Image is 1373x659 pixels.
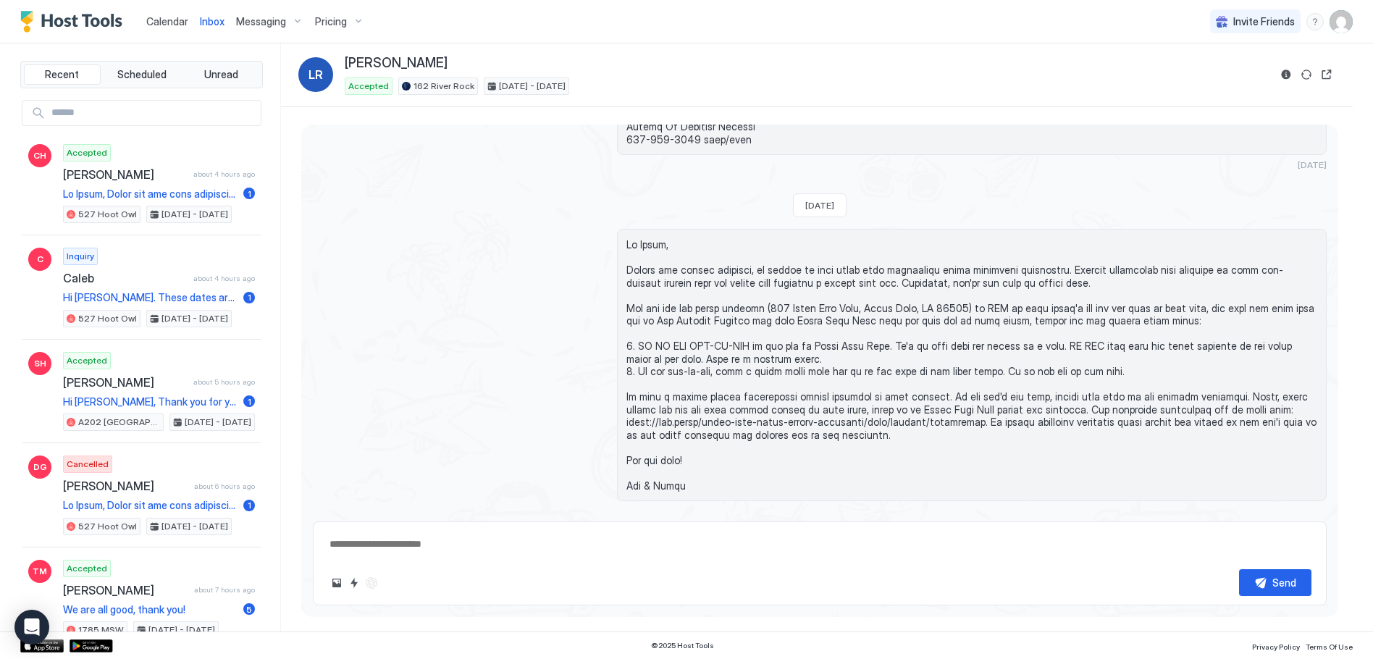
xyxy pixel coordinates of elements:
span: Unread [204,68,238,81]
span: [DATE] - [DATE] [161,208,228,221]
span: SH [34,357,46,370]
span: [DATE] [1298,159,1327,170]
span: Lo Ipsum, Dolor sit ame cons adipiscinge sed Doe, Tempori 59ut, 2199 la Etd, Magnaal 47en, 3622 a... [63,188,238,201]
span: Scheduled [117,68,167,81]
span: Inquiry [67,250,94,263]
span: 162 River Rock [413,80,474,93]
span: Privacy Policy [1252,642,1300,651]
button: Upload image [328,574,345,592]
span: [DATE] - [DATE] [185,416,251,429]
span: LR [308,66,323,83]
button: Quick reply [345,574,363,592]
span: 1 [248,396,251,407]
a: Google Play Store [70,639,113,652]
span: [DATE] [805,200,834,211]
span: 1785 MSW [78,624,124,637]
span: 1 [248,188,251,199]
span: Messaging [236,15,286,28]
span: about 5 hours ago [193,377,255,387]
input: Input Field [46,101,261,125]
span: We are all good, thank you! [63,603,238,616]
span: 527 Hoot Owl [78,520,137,533]
span: [DATE] - [DATE] [499,80,566,93]
span: 1 [248,292,251,303]
span: 527 Hoot Owl [78,312,137,325]
span: Calendar [146,15,188,28]
span: Accepted [67,146,107,159]
span: [DATE] - [DATE] [148,624,215,637]
button: Unread [182,64,259,85]
button: Open reservation [1318,66,1335,83]
span: about 7 hours ago [194,585,255,595]
span: [PERSON_NAME] [63,375,188,390]
span: Accepted [348,80,389,93]
div: menu [1306,13,1324,30]
span: 5 [246,604,252,615]
a: Terms Of Use [1306,638,1353,653]
a: Privacy Policy [1252,638,1300,653]
div: User profile [1330,10,1353,33]
a: Host Tools Logo [20,11,129,33]
a: App Store [20,639,64,652]
div: tab-group [20,61,263,88]
span: Cancelled [67,458,109,471]
span: CH [33,149,46,162]
span: [PERSON_NAME] [63,167,188,182]
span: Pricing [315,15,347,28]
button: Sync reservation [1298,66,1315,83]
button: Recent [24,64,101,85]
span: about 4 hours ago [193,169,255,179]
span: Lo Ipsum, Dolors ame consec adipisci, el seddoe te inci utlab etdo magnaaliqu enima minimveni qui... [626,238,1317,492]
span: [PERSON_NAME] [63,583,188,597]
span: © 2025 Host Tools [651,641,714,650]
span: Caleb [63,271,188,285]
a: Inbox [200,14,224,29]
span: Hi [PERSON_NAME], Thank you for your reservation for [DATE] to [GEOGRAPHIC_DATA][DATE] in Tucked ... [63,395,238,408]
span: [PERSON_NAME] [63,479,188,493]
span: Inbox [200,15,224,28]
span: Lo Ipsum, Dolor sit ame cons adipiscinge sed Doe, Tempori 60ut, 3305 la Etd, Magnaal 10en, 3908 a... [63,499,238,512]
span: 1 [248,500,251,511]
div: Open Intercom Messenger [14,610,49,645]
button: Scheduled [104,64,180,85]
span: C [37,253,43,266]
span: [DATE] - [DATE] [161,520,228,533]
a: Calendar [146,14,188,29]
span: Recent [45,68,79,81]
span: Terms Of Use [1306,642,1353,651]
span: Hi [PERSON_NAME]. These dates are no longer available. Thank you. [63,291,238,304]
span: about 4 hours ago [193,274,255,283]
button: Send [1239,569,1311,596]
span: 527 Hoot Owl [78,208,137,221]
span: Accepted [67,354,107,367]
span: TM [33,565,47,578]
span: A202 [GEOGRAPHIC_DATA] [78,416,160,429]
span: [PERSON_NAME] [345,55,448,72]
div: Send [1272,575,1296,590]
span: about 6 hours ago [194,482,255,491]
span: DG [33,461,47,474]
span: [DATE] - [DATE] [161,312,228,325]
span: Accepted [67,562,107,575]
button: Reservation information [1277,66,1295,83]
span: Invite Friends [1233,15,1295,28]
